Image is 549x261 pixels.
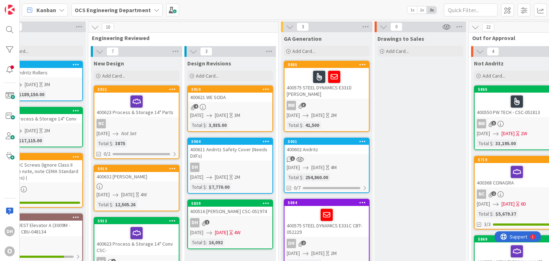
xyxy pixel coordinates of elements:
[407,6,417,14] span: 1x
[190,218,199,227] div: DH
[191,201,272,206] div: 5839
[288,62,369,67] div: 5885
[112,139,113,147] span: :
[311,112,325,119] span: [DATE]
[194,104,198,109] span: 4
[285,206,369,237] div: 400575 STEEL DYNAMICS E331C CBT-052229
[94,93,179,117] div: 400623 Process & Storage 14" Parts
[188,93,272,102] div: 400621 WE SODA
[491,121,496,125] span: 5
[94,119,179,128] div: NC
[188,138,272,145] div: 5904
[5,246,15,256] div: O
[477,210,493,218] div: Total $
[188,200,272,216] div: 5839400516 [PERSON_NAME] CSC-051974
[303,121,321,129] div: 41,500
[190,173,203,181] span: [DATE]
[302,121,303,129] span: :
[287,164,300,171] span: [DATE]
[311,250,325,257] span: [DATE]
[285,61,369,68] div: 5885
[107,47,119,56] span: 7
[487,47,499,56] span: 4
[477,130,490,137] span: [DATE]
[207,238,224,246] div: 16,092
[331,164,337,171] div: 4M
[285,138,369,145] div: 5901
[205,220,209,225] span: 1
[1,215,82,220] div: 5626
[215,173,228,181] span: [DATE]
[285,68,369,99] div: 400575 STEEL DYNAMICS E331D [PERSON_NAME]
[303,173,330,181] div: 254,860.00
[285,61,369,99] div: 5885400575 STEEL DYNAMICS E331D [PERSON_NAME]
[97,201,112,208] div: Total $
[501,130,515,137] span: [DATE]
[285,138,369,154] div: 5901400602 Andritz
[25,127,38,134] span: [DATE]
[97,130,110,137] span: [DATE]
[188,200,272,207] div: 5839
[285,101,369,110] div: BW
[190,163,199,172] div: DH
[44,127,50,134] div: 2M
[494,210,518,218] div: $5,679.37
[377,35,424,42] span: Drawings to Sales
[187,138,273,194] a: 5904400611 Andritz Safety Cover (Needs DXFs)DH[DATE][DATE]2MTotal $:$7,770.00
[207,121,228,129] div: 3,935.00
[188,218,272,227] div: DH
[190,238,206,246] div: Total $
[285,200,369,206] div: 5884
[5,226,15,236] div: DH
[285,145,369,154] div: 400602 Andritz
[37,3,39,9] div: 1
[477,189,486,199] div: NC
[200,47,212,56] span: 3
[287,112,300,119] span: [DATE]
[477,139,493,147] div: Total $
[97,139,112,147] div: Total $
[301,103,306,107] span: 3
[287,101,296,110] div: BW
[284,138,370,193] a: 5901400602 Andritz[DATE][DATE]4MTotal $:254,860.000/7
[44,81,50,88] div: 3M
[94,218,179,255] div: 5913400623 Process & Storage 14" Conv CSC-
[98,166,179,171] div: 5919
[285,200,369,237] div: 5884400575 STEEL DYNAMICS E331C CBT-052229
[94,172,179,181] div: 400632 [PERSON_NAME]
[1,154,82,159] div: 5779
[97,191,110,198] span: [DATE]
[94,166,179,181] div: 5919400632 [PERSON_NAME]
[112,201,113,208] span: :
[188,163,272,172] div: DH
[206,183,207,191] span: :
[287,239,296,248] div: DH
[390,23,402,31] span: 0
[98,87,179,92] div: 5921
[483,73,505,79] span: Add Card...
[188,86,272,102] div: 5910400621 WE SODA
[284,35,322,42] span: GA Generation
[234,112,240,119] div: 3M
[521,130,527,137] div: 2W
[190,112,203,119] span: [DATE]
[191,87,272,92] div: 5910
[104,150,110,158] span: 0/2
[501,200,515,208] span: [DATE]
[521,200,526,208] div: 6D
[36,6,56,14] span: Kanban
[121,191,134,198] span: [DATE]
[311,164,325,171] span: [DATE]
[284,61,370,132] a: 5885400575 STEEL DYNAMICS E331D [PERSON_NAME]BW[DATE][DATE]2MTotal $:41,500
[1,108,82,113] div: 5905
[444,4,498,16] input: Quick Filter...
[190,121,206,129] div: Total $
[75,6,151,14] b: OCS Engineering Department
[474,60,504,67] span: Not Andritz
[287,173,302,181] div: Total $
[491,191,496,196] span: 2
[140,191,147,198] div: 4W
[292,48,315,54] span: Add Card...
[102,73,125,79] span: Add Card...
[188,207,272,216] div: 400516 [PERSON_NAME] CSC-051974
